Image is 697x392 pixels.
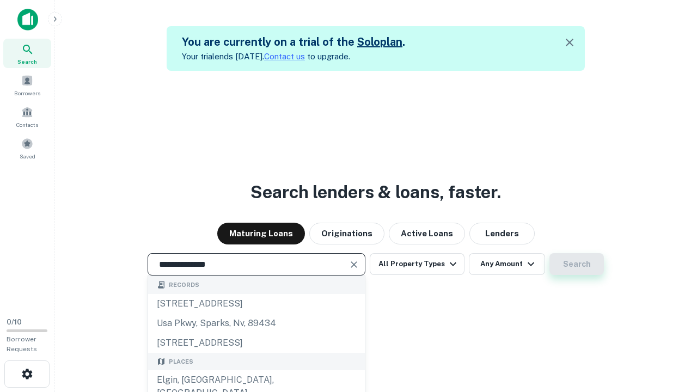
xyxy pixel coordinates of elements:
button: Active Loans [389,223,465,244]
h3: Search lenders & loans, faster. [250,179,501,205]
span: Records [169,280,199,290]
div: usa pkwy, sparks, nv, 89434 [148,314,365,333]
iframe: Chat Widget [643,305,697,357]
span: Contacts [16,120,38,129]
p: Your trial ends [DATE]. to upgrade. [182,50,405,63]
span: Places [169,357,193,366]
button: Any Amount [469,253,545,275]
img: capitalize-icon.png [17,9,38,30]
a: Contact us [264,52,305,61]
span: Borrower Requests [7,335,37,353]
span: Search [17,57,37,66]
button: Originations [309,223,384,244]
a: Contacts [3,102,51,131]
button: All Property Types [370,253,464,275]
div: [STREET_ADDRESS] [148,294,365,314]
a: Search [3,39,51,68]
a: Borrowers [3,70,51,100]
a: Saved [3,133,51,163]
div: [STREET_ADDRESS] [148,333,365,353]
h5: You are currently on a trial of the . [182,34,405,50]
span: Borrowers [14,89,40,97]
span: 0 / 10 [7,318,22,326]
button: Maturing Loans [217,223,305,244]
button: Lenders [469,223,535,244]
a: Soloplan [357,35,402,48]
span: Saved [20,152,35,161]
button: Clear [346,257,362,272]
